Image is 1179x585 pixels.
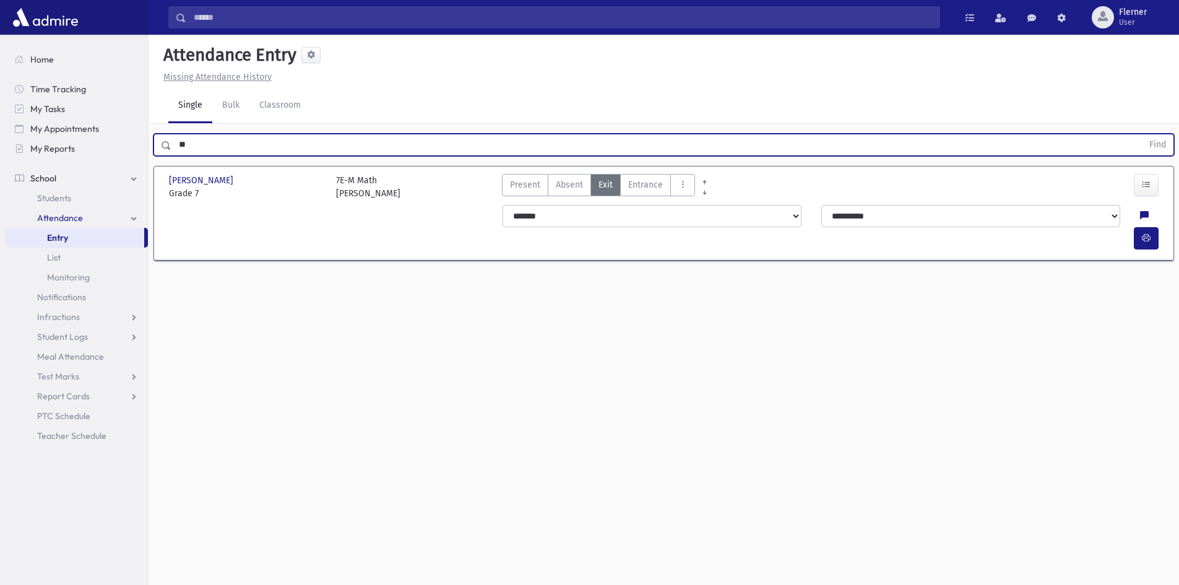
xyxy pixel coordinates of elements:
[163,72,272,82] u: Missing Attendance History
[37,331,88,342] span: Student Logs
[5,307,148,327] a: Infractions
[502,174,695,200] div: AttTypes
[169,174,236,187] span: [PERSON_NAME]
[47,232,68,243] span: Entry
[37,351,104,362] span: Meal Attendance
[30,173,56,184] span: School
[37,212,83,223] span: Attendance
[186,6,939,28] input: Search
[5,50,148,69] a: Home
[5,208,148,228] a: Attendance
[249,89,311,123] a: Classroom
[37,410,90,422] span: PTC Schedule
[5,139,148,158] a: My Reports
[5,327,148,347] a: Student Logs
[37,311,80,323] span: Infractions
[37,391,90,402] span: Report Cards
[5,267,148,287] a: Monitoring
[1119,7,1147,17] span: Flerner
[37,430,106,441] span: Teacher Schedule
[510,178,540,191] span: Present
[47,272,90,283] span: Monitoring
[37,193,71,204] span: Students
[5,386,148,406] a: Report Cards
[158,72,272,82] a: Missing Attendance History
[5,426,148,446] a: Teacher Schedule
[168,89,212,123] a: Single
[598,178,613,191] span: Exit
[5,287,148,307] a: Notifications
[10,5,81,30] img: AdmirePro
[336,174,400,200] div: 7E-M Math [PERSON_NAME]
[5,168,148,188] a: School
[47,252,61,263] span: List
[5,366,148,386] a: Test Marks
[5,406,148,426] a: PTC Schedule
[30,143,75,154] span: My Reports
[5,119,148,139] a: My Appointments
[628,178,663,191] span: Entrance
[37,371,79,382] span: Test Marks
[556,178,583,191] span: Absent
[1142,134,1173,155] button: Find
[169,187,324,200] span: Grade 7
[30,84,86,95] span: Time Tracking
[5,228,144,248] a: Entry
[158,45,296,66] h5: Attendance Entry
[30,123,99,134] span: My Appointments
[30,103,65,115] span: My Tasks
[30,54,54,65] span: Home
[5,99,148,119] a: My Tasks
[37,292,86,303] span: Notifications
[5,347,148,366] a: Meal Attendance
[5,79,148,99] a: Time Tracking
[212,89,249,123] a: Bulk
[1119,17,1147,27] span: User
[5,188,148,208] a: Students
[5,248,148,267] a: List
